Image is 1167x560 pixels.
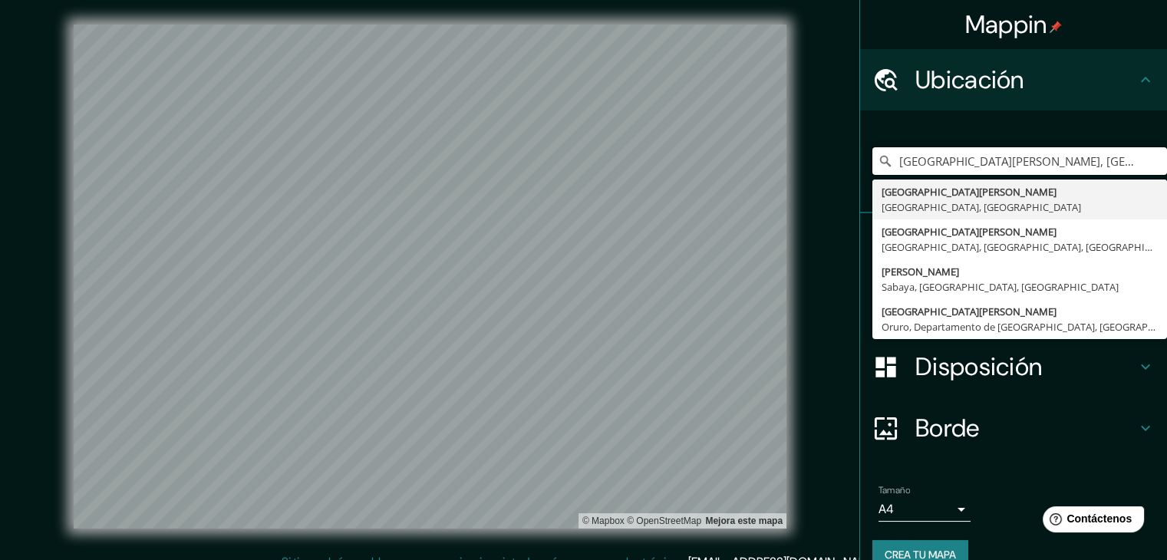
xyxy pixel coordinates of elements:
font: Disposición [915,351,1042,383]
a: Mapa de calles abierto [627,516,701,526]
font: [GEOGRAPHIC_DATA][PERSON_NAME] [882,185,1057,199]
font: © OpenStreetMap [627,516,701,526]
div: A4 [879,497,971,522]
div: Estilo [860,275,1167,336]
font: A4 [879,501,894,517]
div: Disposición [860,336,1167,397]
font: [GEOGRAPHIC_DATA], [GEOGRAPHIC_DATA] [882,200,1081,214]
iframe: Lanzador de widgets de ayuda [1030,500,1150,543]
img: pin-icon.png [1050,21,1062,33]
font: Borde [915,412,980,444]
font: [PERSON_NAME] [882,265,959,278]
a: Mapbox [582,516,625,526]
div: Ubicación [860,49,1167,110]
div: Patas [860,213,1167,275]
font: Mappin [965,8,1047,41]
font: Mejora este mapa [705,516,783,526]
font: Sabaya, [GEOGRAPHIC_DATA], [GEOGRAPHIC_DATA] [882,280,1119,294]
a: Map feedback [705,516,783,526]
font: [GEOGRAPHIC_DATA][PERSON_NAME] [882,305,1057,318]
font: Ubicación [915,64,1024,96]
div: Borde [860,397,1167,459]
input: Elige tu ciudad o zona [872,147,1167,175]
font: [GEOGRAPHIC_DATA][PERSON_NAME] [882,225,1057,239]
font: Tamaño [879,484,910,496]
canvas: Mapa [74,25,786,529]
font: © Mapbox [582,516,625,526]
